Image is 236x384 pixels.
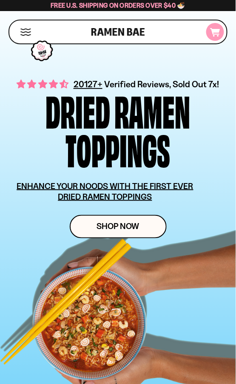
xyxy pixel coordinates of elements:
[104,79,219,89] span: Verified Reviews, Sold Out 7x!
[74,77,102,91] span: 20127+
[66,129,171,168] div: Toppings
[70,215,167,238] a: Shop Now
[20,29,31,36] button: Mobile Menu Trigger
[51,1,185,9] span: Free U.S. Shipping on Orders over $40 🍜
[46,91,111,129] div: Dried
[17,181,193,202] u: ENHANCE YOUR NOODS WITH THE FIRST EVER DRIED RAMEN TOPPINGS
[115,91,191,129] div: Ramen
[97,222,139,231] span: Shop Now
